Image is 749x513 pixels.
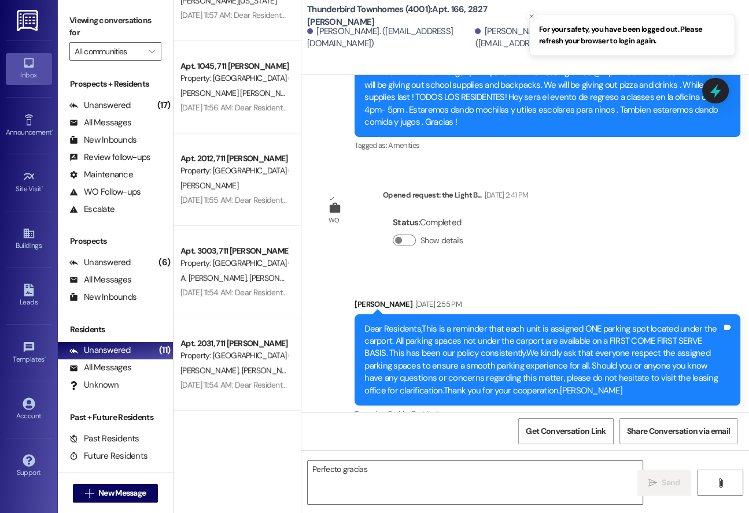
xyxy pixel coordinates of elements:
span: [PERSON_NAME] [249,273,307,283]
div: Apt. 3003, 711 [PERSON_NAME] A [180,245,287,257]
span: Share Conversation via email [627,425,730,437]
div: (11) [156,341,173,359]
div: Unknown [69,379,119,391]
a: Inbox [6,53,52,84]
a: Buildings [6,224,52,255]
span: For your safety, you have been logged out. Please refresh your browser to login again. [539,24,725,46]
label: Show details [420,235,463,247]
div: (6) [156,254,173,272]
b: Status [393,217,419,228]
label: Viewing conversations for [69,12,161,42]
i:  [149,47,155,56]
div: Apt. 3025, 711 [PERSON_NAME] D [180,430,287,442]
div: Property: [GEOGRAPHIC_DATA] (4027) [180,350,287,362]
span: [PERSON_NAME] [PERSON_NAME] [242,365,363,376]
a: Support [6,451,52,482]
div: [PERSON_NAME] [PERSON_NAME] [PERSON_NAME]. ([EMAIL_ADDRESS][DOMAIN_NAME]) [475,25,740,50]
div: Prospects [58,235,173,247]
span: • [51,127,53,135]
div: Unanswered [69,344,131,356]
span: [PERSON_NAME] [PERSON_NAME] [180,88,301,98]
div: Past + Future Residents [58,411,173,423]
div: New Inbounds [69,291,136,303]
a: Account [6,394,52,425]
div: ALL RESIDENTS : Dont forget [DATE] event at the Leasing office @4 pm . Communities in schools wil... [364,66,722,128]
div: Unanswered [69,99,131,111]
div: Property: [GEOGRAPHIC_DATA] (4027) [180,72,287,84]
span: New Message [98,487,146,499]
div: All Messages [69,362,131,374]
span: Get Conversation Link [526,425,606,437]
div: Review follow-ups [69,151,150,163]
div: Dear Residents,This is a reminder that each unit is assigned ONE parking spot located under the c... [364,323,722,397]
div: Maintenance [69,169,133,181]
button: Share Conversation via email [619,418,737,444]
div: All Messages [69,117,131,129]
div: Tagged as: [355,406,740,422]
a: Site Visit • [6,167,52,198]
div: Past Residents [69,433,139,445]
div: WO Follow-ups [69,186,141,198]
div: Escalate [69,203,115,215]
div: Future Residents [69,450,147,462]
div: [PERSON_NAME] [355,298,740,314]
i:  [85,489,94,498]
div: Property: [GEOGRAPHIC_DATA] (4027) [180,165,287,177]
div: WO [329,214,340,226]
div: : Completed [393,214,468,232]
div: Prospects + Residents [58,78,173,90]
span: A. [PERSON_NAME] [180,273,249,283]
span: • [45,354,46,362]
div: Apt. 2031, 711 [PERSON_NAME] D [180,337,287,350]
span: • [42,183,43,191]
span: [PERSON_NAME] [180,365,242,376]
div: All Messages [69,274,131,286]
button: Get Conversation Link [518,418,613,444]
span: Amenities [388,140,419,150]
a: Templates • [6,337,52,369]
span: Parking , [388,409,412,419]
a: Leads [6,280,52,311]
div: Unanswered [69,256,131,269]
button: New Message [73,484,158,503]
div: Apt. 1045, 711 [PERSON_NAME] F [180,60,287,72]
div: Tagged as: [355,137,740,154]
i:  [715,478,724,488]
div: (17) [154,96,173,114]
div: [PERSON_NAME]. ([EMAIL_ADDRESS][DOMAIN_NAME]) [307,25,472,50]
b: Thunderbird Townhomes (4001): Apt. 166, 2827 [PERSON_NAME] [307,3,538,28]
i:  [648,478,657,488]
span: Parking issue [412,409,452,419]
div: Apt. 2012, 711 [PERSON_NAME] B [180,153,287,165]
div: Residents [58,324,173,336]
span: [PERSON_NAME] [180,180,238,191]
div: Property: [GEOGRAPHIC_DATA] (4027) [180,257,287,269]
button: Send [637,470,692,496]
input: All communities [75,42,143,61]
button: Close toast [526,10,537,22]
div: [DATE] 2:41 PM [482,189,529,201]
span: Send [662,477,680,489]
img: ResiDesk Logo [17,10,40,31]
div: [DATE] 2:55 PM [412,298,462,310]
div: New Inbounds [69,134,136,146]
div: Opened request: the Light B... [383,189,528,205]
